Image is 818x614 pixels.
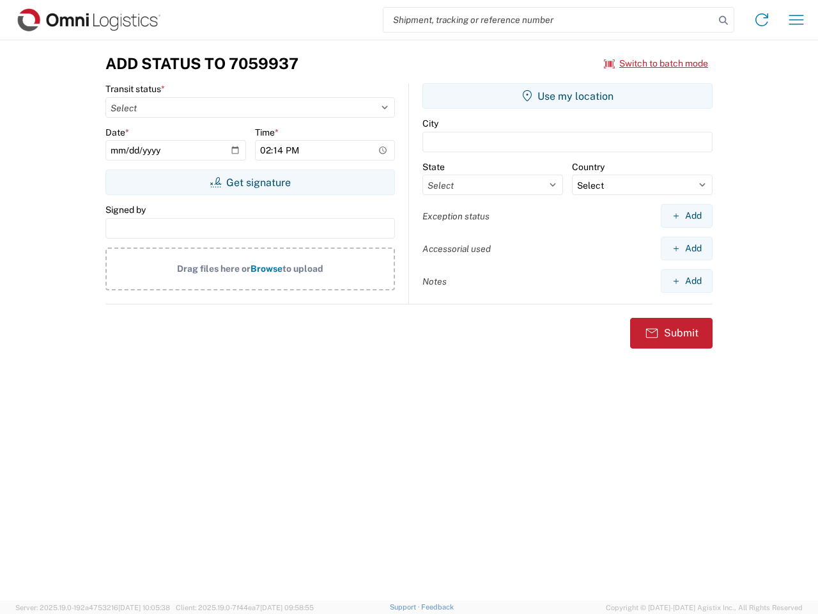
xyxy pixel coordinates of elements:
[260,604,314,611] span: [DATE] 09:58:55
[606,602,803,613] span: Copyright © [DATE]-[DATE] Agistix Inc., All Rights Reserved
[255,127,279,138] label: Time
[251,264,282,274] span: Browse
[422,243,491,255] label: Accessorial used
[572,161,605,173] label: Country
[604,53,708,74] button: Switch to batch mode
[421,603,454,611] a: Feedback
[176,604,314,611] span: Client: 2025.19.0-7f44ea7
[118,604,170,611] span: [DATE] 10:05:38
[422,118,438,129] label: City
[282,264,323,274] span: to upload
[661,237,713,260] button: Add
[105,127,129,138] label: Date
[105,169,395,195] button: Get signature
[422,83,713,109] button: Use my location
[661,204,713,228] button: Add
[177,264,251,274] span: Drag files here or
[105,54,298,73] h3: Add Status to 7059937
[390,603,422,611] a: Support
[422,161,445,173] label: State
[630,318,713,349] button: Submit
[105,204,146,216] label: Signed by
[422,276,447,287] label: Notes
[15,604,170,611] span: Server: 2025.19.0-192a4753216
[422,210,490,222] label: Exception status
[105,83,165,95] label: Transit status
[383,8,714,32] input: Shipment, tracking or reference number
[661,269,713,293] button: Add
